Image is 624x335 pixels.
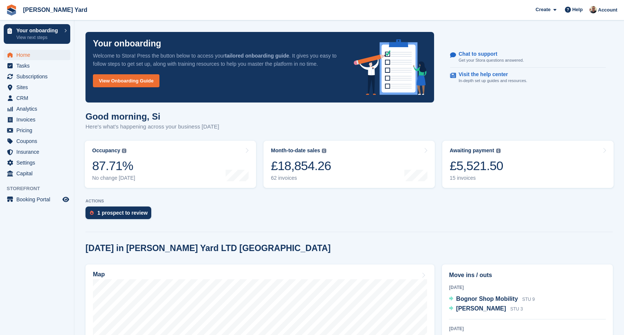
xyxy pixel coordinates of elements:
[4,114,70,125] a: menu
[522,297,535,302] span: STU 9
[450,158,503,173] div: £5,521.50
[16,157,61,168] span: Settings
[4,71,70,82] a: menu
[4,24,70,44] a: Your onboarding View next steps
[85,206,155,223] a: 1 prospect to review
[16,114,61,125] span: Invoices
[456,296,518,302] span: Bognor Shop Mobility
[450,175,503,181] div: 15 invoices
[92,147,120,154] div: Occupancy
[450,68,606,88] a: Visit the help center In-depth set up guides and resources.
[449,304,523,314] a: [PERSON_NAME] STU 3
[85,141,256,188] a: Occupancy 87.71% No change [DATE]
[16,50,61,60] span: Home
[4,104,70,114] a: menu
[16,168,61,179] span: Capital
[90,211,94,215] img: prospect-51fa495bee0391a8d652442698ab0144808aea92771e9ea1ae160a38d050c398.svg
[4,61,70,71] a: menu
[93,74,159,87] a: View Onboarding Guide
[85,111,219,121] h1: Good morning, Si
[442,141,614,188] a: Awaiting payment £5,521.50 15 invoices
[598,6,617,14] span: Account
[225,53,289,59] strong: tailored onboarding guide
[4,82,70,92] a: menu
[16,82,61,92] span: Sites
[16,71,61,82] span: Subscriptions
[456,305,506,312] span: [PERSON_NAME]
[589,6,597,13] img: Si Allen
[263,141,435,188] a: Month-to-date sales £18,854.26 62 invoices
[510,306,523,312] span: STU 3
[61,195,70,204] a: Preview store
[4,168,70,179] a: menu
[449,325,606,332] div: [DATE]
[450,147,494,154] div: Awaiting payment
[16,34,61,41] p: View next steps
[459,78,527,84] p: In-depth set up guides and resources.
[85,123,219,131] p: Here's what's happening across your business [DATE]
[4,50,70,60] a: menu
[271,158,331,173] div: £18,854.26
[16,194,61,205] span: Booking Portal
[322,149,326,153] img: icon-info-grey-7440780725fd019a000dd9b08b2336e03edf1995a4989e88bcd33f0948082b44.svg
[16,147,61,157] span: Insurance
[271,147,320,154] div: Month-to-date sales
[4,194,70,205] a: menu
[271,175,331,181] div: 62 invoices
[93,52,342,68] p: Welcome to Stora! Press the button below to access your . It gives you easy to follow steps to ge...
[16,136,61,146] span: Coupons
[536,6,550,13] span: Create
[4,125,70,136] a: menu
[449,284,606,291] div: [DATE]
[16,28,61,33] p: Your onboarding
[7,185,74,192] span: Storefront
[4,147,70,157] a: menu
[496,149,501,153] img: icon-info-grey-7440780725fd019a000dd9b08b2336e03edf1995a4989e88bcd33f0948082b44.svg
[93,271,105,278] h2: Map
[4,93,70,103] a: menu
[6,4,17,16] img: stora-icon-8386f47178a22dfd0bd8f6a31ec36ba5ce8667c1dd55bd0f319d3a0aa187defe.svg
[354,39,427,95] img: onboarding-info-6c161a55d2c0e0a8cae90662b2fe09162a5109e8cc188191df67fb4f79e88e88.svg
[16,61,61,71] span: Tasks
[16,93,61,103] span: CRM
[92,175,135,181] div: No change [DATE]
[16,104,61,114] span: Analytics
[449,271,606,280] h2: Move ins / outs
[97,210,148,216] div: 1 prospect to review
[449,295,535,304] a: Bognor Shop Mobility STU 9
[85,199,613,204] p: ACTIONS
[459,71,521,78] p: Visit the help center
[450,47,606,68] a: Chat to support Get your Stora questions answered.
[85,243,331,253] h2: [DATE] in [PERSON_NAME] Yard LTD [GEOGRAPHIC_DATA]
[4,136,70,146] a: menu
[572,6,583,13] span: Help
[459,57,524,64] p: Get your Stora questions answered.
[20,4,90,16] a: [PERSON_NAME] Yard
[92,158,135,173] div: 87.71%
[16,125,61,136] span: Pricing
[122,149,126,153] img: icon-info-grey-7440780725fd019a000dd9b08b2336e03edf1995a4989e88bcd33f0948082b44.svg
[459,51,518,57] p: Chat to support
[93,39,161,48] p: Your onboarding
[4,157,70,168] a: menu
